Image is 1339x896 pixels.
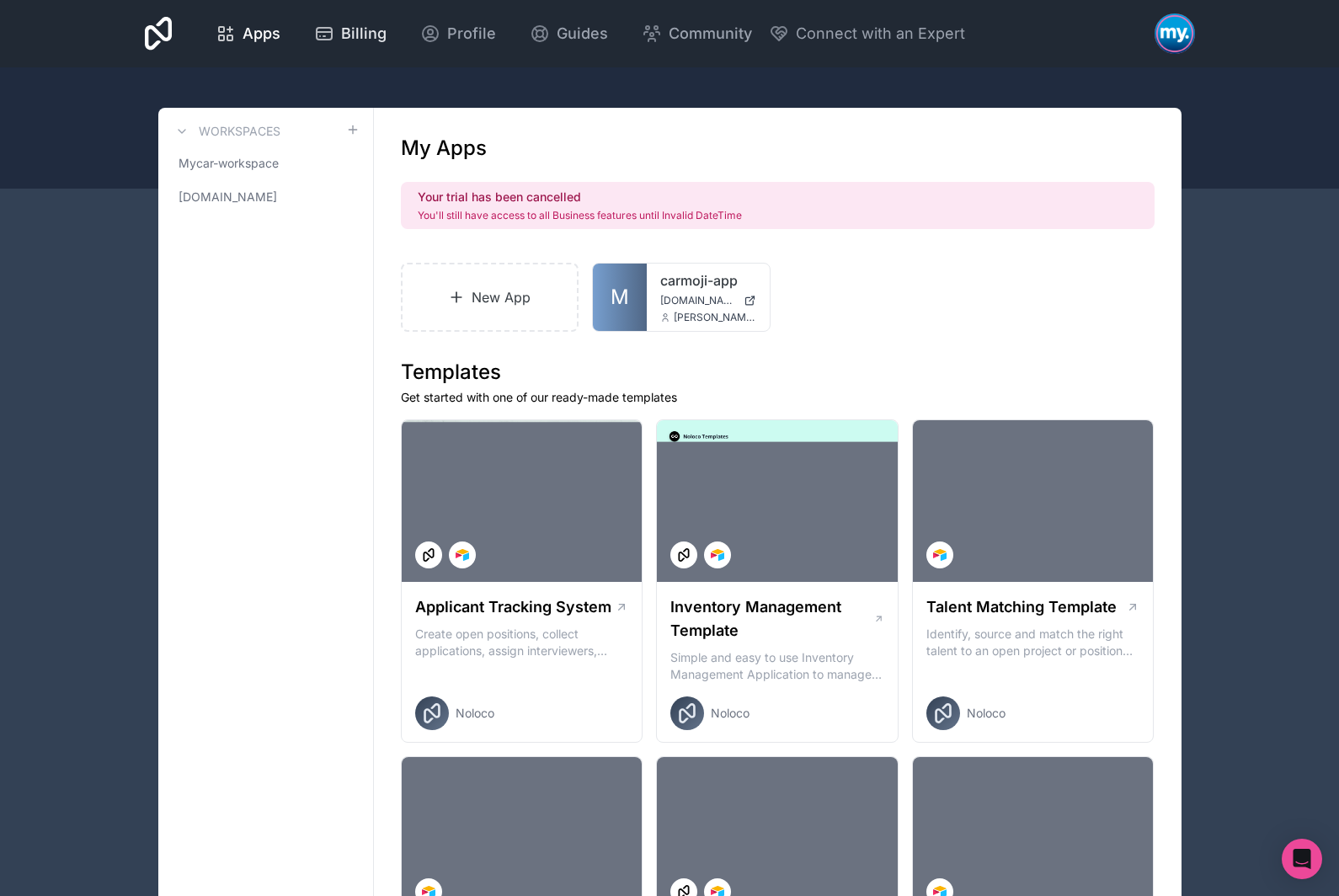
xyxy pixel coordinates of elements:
a: [DOMAIN_NAME] [172,182,360,212]
p: Identify, source and match the right talent to an open project or position with our Talent Matchi... [926,626,1140,659]
a: Guides [516,15,621,52]
img: Airtable Logo [711,548,724,562]
a: New App [401,263,579,332]
a: carmoji-app [660,270,756,291]
a: [DOMAIN_NAME] [660,294,756,307]
h3: Workspaces [199,123,280,140]
span: Profile [447,22,496,45]
span: Apps [243,22,280,45]
span: Community [669,22,752,45]
a: Billing [301,15,400,52]
span: Mycar-workspace [179,155,279,172]
h1: Talent Matching Template [926,595,1117,619]
img: Airtable Logo [456,548,469,562]
p: You'll still have access to all Business features until Invalid DateTime [418,209,742,222]
span: [DOMAIN_NAME] [179,189,277,205]
span: [DOMAIN_NAME] [660,294,737,307]
h1: Templates [401,359,1155,386]
h1: Inventory Management Template [670,595,872,643]
h2: Your trial has been cancelled [418,189,742,205]
span: [PERSON_NAME][EMAIL_ADDRESS][DOMAIN_NAME] [674,311,756,324]
a: Community [628,15,766,52]
span: M [611,284,629,311]
img: Airtable Logo [933,548,947,562]
a: Workspaces [172,121,280,141]
button: Connect with an Expert [769,22,965,45]
div: Open Intercom Messenger [1282,839,1322,879]
p: Simple and easy to use Inventory Management Application to manage your stock, orders and Manufact... [670,649,884,683]
span: Noloco [967,705,1006,722]
span: Guides [557,22,608,45]
span: Billing [341,22,387,45]
h1: Applicant Tracking System [415,595,611,619]
a: Profile [407,15,509,52]
p: Get started with one of our ready-made templates [401,389,1155,406]
span: Connect with an Expert [796,22,965,45]
span: Noloco [711,705,750,722]
p: Create open positions, collect applications, assign interviewers, centralise candidate feedback a... [415,626,629,659]
a: M [593,264,647,331]
a: Apps [202,15,294,52]
a: Mycar-workspace [172,148,360,179]
h1: My Apps [401,135,487,162]
span: Noloco [456,705,494,722]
